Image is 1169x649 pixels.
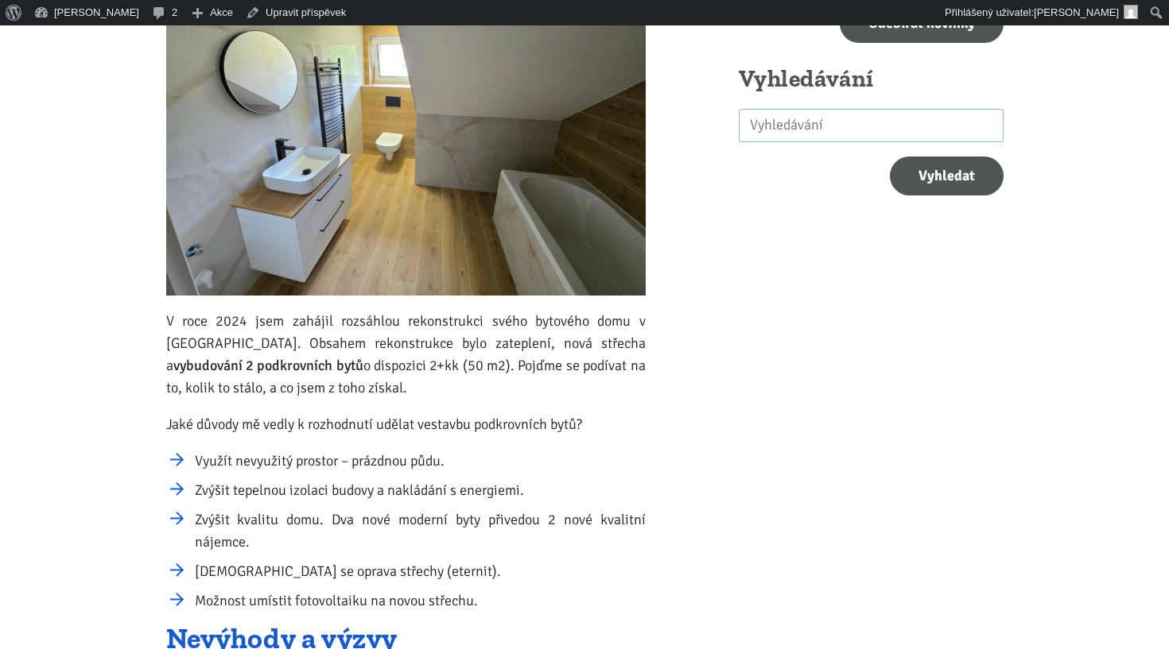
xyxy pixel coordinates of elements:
button: Vyhledat [890,156,1004,195]
p: Jaké důvody mě vedly k rozhodnutí udělat vestavbu podkrovních bytů? [166,413,646,435]
strong: vybudování 2 podkrovních bytů [173,357,363,374]
input: search [739,109,1004,143]
li: Využít nevyužitý prostor – prázdnou půdu. [195,450,646,472]
span: [PERSON_NAME] [1034,6,1119,18]
li: Zvýšit kvalitu domu. Dva nové moderní byty přivedou 2 nové kvalitní nájemce. [195,508,646,553]
p: V roce 2024 jsem zahájil rozsáhlou rekonstrukci svého bytového domu v [GEOGRAPHIC_DATA]. Obsahem ... [166,310,646,399]
li: Zvýšit tepelnou izolaci budovy a nakládání s energiemi. [195,479,646,501]
h2: Vyhledávání [739,64,1004,95]
li: Možnost umístit fotovoltaiku na novou střechu. [195,589,646,612]
li: [DEMOGRAPHIC_DATA] se oprava střechy (eternit). [195,560,646,582]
